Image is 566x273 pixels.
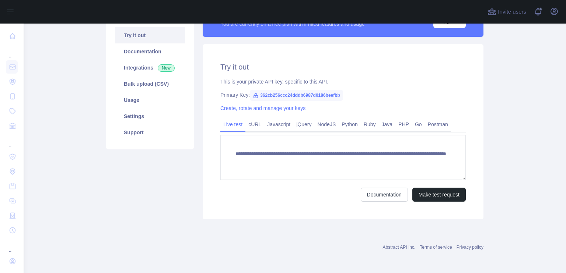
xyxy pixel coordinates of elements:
a: Go [412,118,425,130]
a: Documentation [115,43,185,60]
a: Integrations New [115,60,185,76]
a: Try it out [115,27,185,43]
a: Privacy policy [457,245,483,250]
a: Python [339,118,361,130]
a: Support [115,124,185,141]
span: New [158,64,175,72]
a: Ruby [361,118,379,130]
a: Javascript [264,118,293,130]
span: Invite users [498,8,526,16]
a: jQuery [293,118,314,130]
div: This is your private API key, specific to this API. [220,78,466,85]
button: Invite users [486,6,528,18]
a: Documentation [361,188,408,202]
a: Bulk upload (CSV) [115,76,185,92]
a: Postman [425,118,451,130]
span: 362cb256ccc24dddb6987d0186beefbb [250,90,343,101]
a: Settings [115,108,185,124]
div: ... [6,134,18,149]
a: Terms of service [420,245,452,250]
button: Make test request [412,188,466,202]
a: Abstract API Inc. [383,245,416,250]
div: ... [6,44,18,59]
a: NodeJS [314,118,339,130]
a: Usage [115,92,185,108]
a: Java [379,118,396,130]
div: Primary Key: [220,91,466,99]
div: You are currently on a free plan with limited features and usage [220,20,365,28]
h2: Try it out [220,62,466,72]
a: Create, rotate and manage your keys [220,105,305,111]
div: ... [6,238,18,253]
a: Live test [220,118,245,130]
a: cURL [245,118,264,130]
a: PHP [395,118,412,130]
